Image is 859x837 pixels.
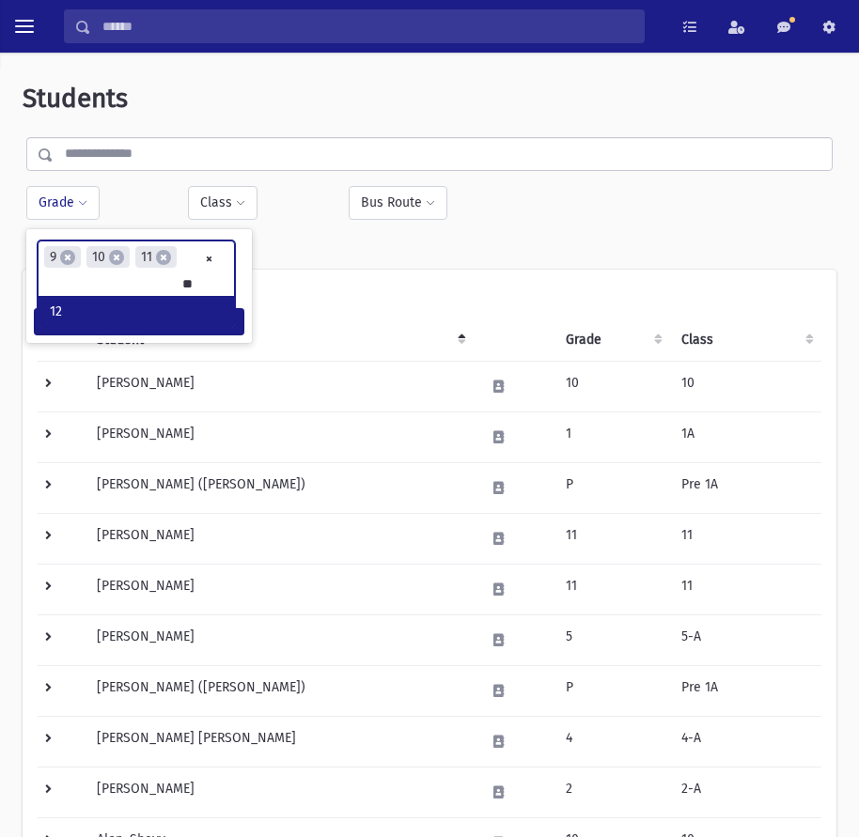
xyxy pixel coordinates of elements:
[86,361,474,411] td: [PERSON_NAME]
[86,665,474,716] td: [PERSON_NAME] ([PERSON_NAME])
[670,462,821,513] td: Pre 1A
[554,665,670,716] td: P
[670,665,821,716] td: Pre 1A
[670,767,821,817] td: 2-A
[86,564,474,614] td: [PERSON_NAME]
[670,361,821,411] td: 10
[86,767,474,817] td: [PERSON_NAME]
[670,318,821,362] th: Class: activate to sort column ascending
[205,248,213,270] span: Remove all items
[109,250,124,265] span: ×
[554,767,670,817] td: 2
[554,614,670,665] td: 5
[8,9,41,43] button: toggle menu
[554,318,670,362] th: Grade: activate to sort column ascending
[188,186,258,220] button: Class
[554,564,670,614] td: 11
[554,462,670,513] td: P
[86,462,474,513] td: [PERSON_NAME] ([PERSON_NAME])
[670,411,821,462] td: 1A
[60,250,75,265] span: ×
[86,513,474,564] td: [PERSON_NAME]
[26,186,100,220] button: Grade
[86,411,474,462] td: [PERSON_NAME]
[670,513,821,564] td: 11
[86,614,474,665] td: [PERSON_NAME]
[349,186,447,220] button: Bus Route
[156,250,171,265] span: ×
[554,411,670,462] td: 1
[135,246,177,268] li: 11
[554,716,670,767] td: 4
[91,9,644,43] input: Search
[670,614,821,665] td: 5-A
[670,564,821,614] td: 11
[23,83,128,114] span: Students
[39,296,234,327] li: 12
[554,513,670,564] td: 11
[86,716,474,767] td: [PERSON_NAME] [PERSON_NAME]
[670,716,821,767] td: 4-A
[554,361,670,411] td: 10
[44,246,81,268] li: 9
[86,318,474,362] th: Student: activate to sort column descending
[86,246,130,268] li: 10
[34,308,244,335] button: Filter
